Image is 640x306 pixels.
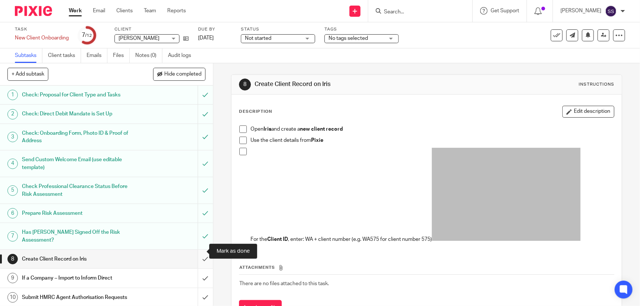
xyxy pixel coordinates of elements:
[69,7,82,15] a: Work
[168,48,197,63] a: Audit logs
[15,48,42,63] a: Subtasks
[239,265,275,270] span: Attachments
[82,31,92,39] div: 7
[15,26,69,32] label: Task
[22,272,134,284] h1: If a Company – Import to Inform Direct
[241,26,315,32] label: Status
[22,108,134,119] h1: Check: Direct Debit Mandate is Set Up
[22,181,134,200] h1: Check Professional Clearance Status Before Risk Assessment
[250,125,614,133] p: Open and create a
[22,208,134,219] h1: Prepare Risk Assessment
[93,7,105,15] a: Email
[116,7,133,15] a: Clients
[22,128,134,147] h1: Check: Onboarding Form, Photo ID & Proof of Address
[7,254,18,264] div: 8
[7,273,18,283] div: 9
[167,7,186,15] a: Reports
[250,137,614,144] p: Use the client details from
[7,231,18,242] div: 7
[579,82,614,87] div: Instructions
[264,127,271,132] strong: Iris
[562,106,614,118] button: Edit description
[22,227,134,246] h1: Has [PERSON_NAME] Signed Off the Risk Assessment?
[267,237,288,242] strong: Client ID
[7,109,18,119] div: 2
[119,36,159,41] span: [PERSON_NAME]
[7,132,18,142] div: 3
[7,68,48,80] button: + Add subtask
[22,154,134,173] h1: Send Custom Welcome Email (use editable template)
[239,281,329,286] span: There are no files attached to this task.
[85,34,92,38] small: /12
[255,80,442,88] h1: Create Client Record on Iris
[250,148,614,243] p: For the , enter: WA + client number (e.g. WA575 for client number 575)
[153,68,206,80] button: Hide completed
[7,292,18,303] div: 10
[113,48,130,63] a: Files
[7,159,18,169] div: 4
[198,35,214,41] span: [DATE]
[324,26,399,32] label: Tags
[311,138,323,143] strong: Pixie
[383,9,450,16] input: Search
[198,26,232,32] label: Due by
[22,254,134,265] h1: Create Client Record on Iris
[135,48,162,63] a: Notes (0)
[491,8,519,13] span: Get Support
[7,208,18,219] div: 6
[239,79,251,90] div: 8
[239,109,272,115] p: Description
[300,127,343,132] strong: new client record
[87,48,107,63] a: Emails
[164,71,201,77] span: Hide completed
[48,48,81,63] a: Client tasks
[7,185,18,196] div: 5
[114,26,189,32] label: Client
[22,292,134,303] h1: Submit HMRC Agent Authorisation Requests
[15,34,69,42] div: New Client Onboarding
[245,36,271,41] span: Not started
[605,5,617,17] img: svg%3E
[15,6,52,16] img: Pixie
[560,7,601,15] p: [PERSON_NAME]
[7,90,18,100] div: 1
[22,89,134,101] h1: Check: Proposal for Client Type and Tasks
[144,7,156,15] a: Team
[329,36,368,41] span: No tags selected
